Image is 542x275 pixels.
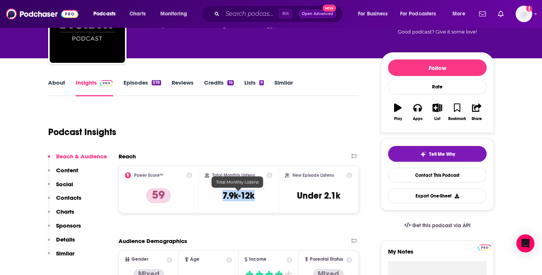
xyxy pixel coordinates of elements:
[56,167,78,174] p: Content
[56,208,74,215] p: Charts
[400,9,436,19] span: For Podcasters
[134,173,163,178] h2: Power Score™
[388,188,487,203] button: Export One-Sheet
[48,208,74,222] button: Charts
[190,257,199,262] span: Age
[476,8,489,20] a: Show notifications dropdown
[388,168,487,182] a: Contact This Podcast
[472,117,482,121] div: Share
[76,79,113,96] a: InsightsPodchaser Pro
[448,117,466,121] div: Bookmark
[478,245,491,251] img: Podchaser Pro
[152,80,161,85] div: 578
[302,12,333,16] span: Open Advanced
[394,117,402,121] div: Play
[56,222,81,229] p: Sponsors
[48,126,116,138] h1: Podcast Insights
[160,9,187,19] span: Monitoring
[48,194,81,208] button: Contacts
[222,8,279,20] input: Search podcasts, credits, & more...
[353,8,397,20] button: open menu
[429,151,455,157] span: Tell Me Why
[388,59,487,76] button: Follow
[48,181,73,194] button: Social
[467,99,487,126] button: Share
[119,153,136,160] h2: Reach
[478,243,491,251] a: Pro website
[516,6,532,22] img: User Profile
[388,146,487,162] button: tell me why sparkleTell Me Why
[388,79,487,94] div: Rate
[388,99,408,126] button: Play
[526,6,532,12] svg: Add a profile image
[398,216,477,235] a: Get this podcast via API
[48,167,78,181] button: Content
[146,188,171,203] p: 59
[413,117,423,121] div: Apps
[244,79,264,96] a: Lists9
[131,257,148,262] span: Gender
[48,153,107,167] button: Reach & Audience
[398,29,477,35] span: Good podcast? Give it some love!
[6,7,78,21] img: Podchaser - Follow, Share and Rate Podcasts
[297,190,340,201] h3: Under 2.1k
[516,6,532,22] span: Logged in as PatriceG
[516,6,532,22] button: Show profile menu
[204,79,233,96] a: Credits16
[447,8,475,20] button: open menu
[123,79,161,96] a: Episodes578
[249,257,266,262] span: Income
[56,194,81,201] p: Contacts
[259,80,264,85] div: 9
[56,153,107,160] p: Reach & Audience
[274,79,293,96] a: Similar
[434,117,440,121] div: List
[88,8,125,20] button: open menu
[388,248,487,261] label: My Notes
[412,222,470,229] span: Get this podcast via API
[495,8,507,20] a: Show notifications dropdown
[48,250,75,264] button: Similar
[48,79,65,96] a: About
[420,151,426,157] img: tell me why sparkle
[172,79,193,96] a: Reviews
[119,237,187,245] h2: Audience Demographics
[323,5,336,12] span: New
[125,8,150,20] a: Charts
[358,9,388,19] span: For Business
[129,9,146,19] span: Charts
[93,9,116,19] span: Podcasts
[298,9,336,18] button: Open AdvancedNew
[279,9,292,19] span: ⌘ K
[227,80,233,85] div: 16
[452,9,465,19] span: More
[310,257,343,262] span: Parental Status
[216,179,259,185] span: Total Monthly Listens
[56,236,75,243] p: Details
[209,5,350,23] div: Search podcasts, credits, & more...
[48,236,75,250] button: Details
[428,99,447,126] button: List
[447,99,467,126] button: Bookmark
[516,234,534,252] div: Open Intercom Messenger
[292,173,334,178] h2: New Episode Listens
[222,190,254,201] h3: 7.9k-12k
[48,222,81,236] button: Sponsors
[100,80,113,86] img: Podchaser Pro
[56,250,75,257] p: Similar
[212,173,255,178] h2: Total Monthly Listens
[155,8,197,20] button: open menu
[395,8,447,20] button: open menu
[56,181,73,188] p: Social
[408,99,427,126] button: Apps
